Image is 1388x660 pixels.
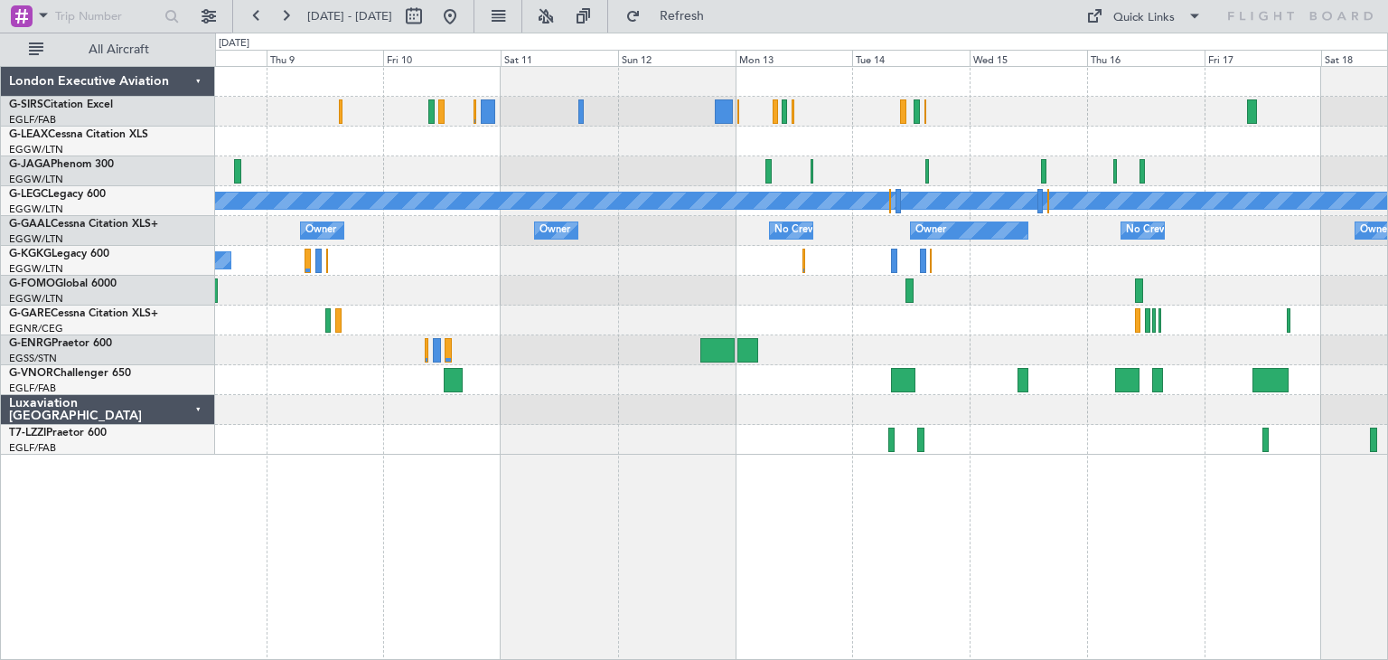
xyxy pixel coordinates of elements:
input: Trip Number [55,3,159,30]
span: [DATE] - [DATE] [307,8,392,24]
div: Wed 15 [970,50,1087,66]
div: [DATE] [219,36,249,52]
span: G-GAAL [9,219,51,230]
a: G-VNORChallenger 650 [9,368,131,379]
button: All Aircraft [20,35,196,64]
div: Sat 11 [501,50,618,66]
button: Refresh [617,2,726,31]
div: Tue 14 [852,50,970,66]
span: G-ENRG [9,338,52,349]
a: EGGW/LTN [9,173,63,186]
a: EGGW/LTN [9,143,63,156]
a: EGSS/STN [9,352,57,365]
a: G-GAALCessna Citation XLS+ [9,219,158,230]
span: All Aircraft [47,43,191,56]
div: No Crew [774,217,816,244]
div: Fri 17 [1205,50,1322,66]
a: G-KGKGLegacy 600 [9,249,109,259]
a: EGGW/LTN [9,262,63,276]
span: G-VNOR [9,368,53,379]
a: G-ENRGPraetor 600 [9,338,112,349]
a: G-SIRSCitation Excel [9,99,113,110]
button: Quick Links [1077,2,1211,31]
span: T7-LZZI [9,428,46,438]
div: Sun 12 [618,50,736,66]
a: EGGW/LTN [9,232,63,246]
span: G-LEGC [9,189,48,200]
div: Owner [539,217,570,244]
a: G-LEAXCessna Citation XLS [9,129,148,140]
div: No Crew [1126,217,1168,244]
div: Mon 13 [736,50,853,66]
div: Fri 10 [383,50,501,66]
div: Quick Links [1113,9,1175,27]
a: G-LEGCLegacy 600 [9,189,106,200]
a: EGLF/FAB [9,382,56,395]
span: G-KGKG [9,249,52,259]
a: EGNR/CEG [9,322,63,335]
span: G-GARE [9,308,51,319]
a: EGLF/FAB [9,113,56,127]
a: G-GARECessna Citation XLS+ [9,308,158,319]
div: Owner [305,217,336,244]
a: EGGW/LTN [9,292,63,306]
div: Owner [915,217,946,244]
div: Thu 9 [267,50,384,66]
div: Thu 16 [1087,50,1205,66]
span: G-JAGA [9,159,51,170]
a: EGGW/LTN [9,203,63,216]
a: T7-LZZIPraetor 600 [9,428,107,438]
span: Refresh [644,10,720,23]
span: G-FOMO [9,278,55,289]
span: G-LEAX [9,129,48,140]
span: G-SIRS [9,99,43,110]
a: G-JAGAPhenom 300 [9,159,114,170]
a: G-FOMOGlobal 6000 [9,278,117,289]
a: EGLF/FAB [9,441,56,455]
